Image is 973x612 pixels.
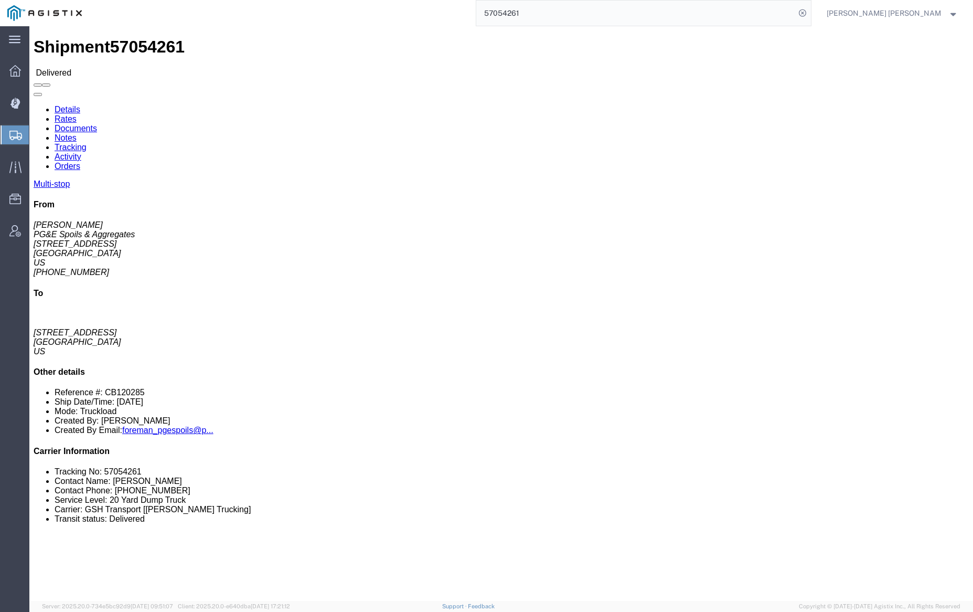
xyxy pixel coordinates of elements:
[251,603,290,609] span: [DATE] 17:21:12
[7,5,82,21] img: logo
[42,603,173,609] span: Server: 2025.20.0-734e5bc92d9
[799,602,960,611] span: Copyright © [DATE]-[DATE] Agistix Inc., All Rights Reserved
[29,26,973,601] iframe: FS Legacy Container
[468,603,495,609] a: Feedback
[178,603,290,609] span: Client: 2025.20.0-e640dba
[442,603,468,609] a: Support
[131,603,173,609] span: [DATE] 09:51:07
[827,7,942,19] span: Kayte Bray Dogali
[826,7,958,19] button: [PERSON_NAME] [PERSON_NAME]
[476,1,795,26] input: Search for shipment number, reference number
